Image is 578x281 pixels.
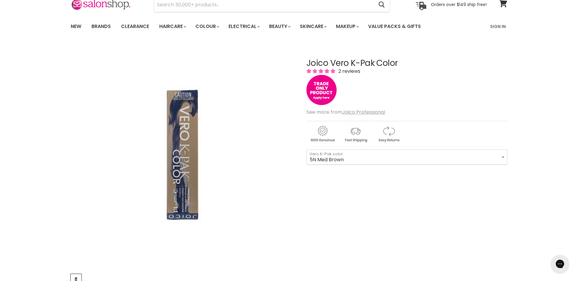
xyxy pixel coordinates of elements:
[17,10,30,14] div: v 4.0.25
[10,16,14,20] img: website_grey.svg
[114,52,252,259] img: Joico Vero K-Pak Color
[117,20,154,33] a: Clearance
[265,20,294,33] a: Beauty
[10,10,14,14] img: logo_orange.svg
[191,20,223,33] a: Colour
[224,20,263,33] a: Electrical
[364,20,425,33] a: Value Packs & Gifts
[16,16,66,20] div: Domain: [DOMAIN_NAME]
[66,20,86,33] a: New
[337,68,360,75] span: 2 reviews
[63,18,515,35] nav: Main
[431,2,487,7] p: Orders over $149 ship free!
[71,44,296,268] div: Joico Vero K-Pak Color image. Click or Scroll to Zoom.
[60,35,65,40] img: tab_keywords_by_traffic_grey.svg
[66,18,456,35] ul: Main menu
[23,36,54,39] div: Domain Overview
[16,35,21,40] img: tab_domain_overview_orange.svg
[306,75,337,105] img: tradeonly_small.jpg
[340,125,371,143] img: shipping.gif
[87,20,115,33] a: Brands
[486,20,509,33] a: Sign In
[306,109,385,116] span: See more from
[155,20,190,33] a: Haircare
[306,59,507,68] h1: Joico Vero K-Pak Color
[548,253,572,275] iframe: Gorgias live chat messenger
[306,125,338,143] img: genuine.gif
[306,68,337,75] span: 5.00 stars
[342,109,385,116] a: Joico Professional
[67,36,101,39] div: Keywords by Traffic
[295,20,330,33] a: Skincare
[373,125,405,143] img: returns.gif
[331,20,362,33] a: Makeup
